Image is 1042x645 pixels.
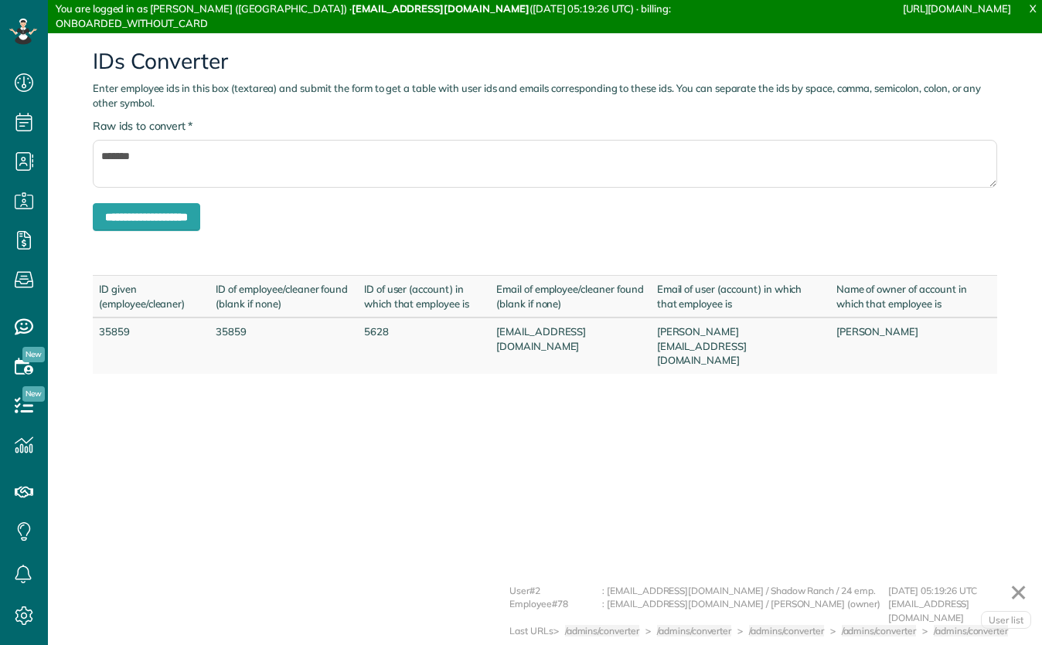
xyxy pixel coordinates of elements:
[830,317,997,374] td: [PERSON_NAME]
[509,597,602,624] div: Employee#78
[602,584,888,598] div: : [EMAIL_ADDRESS][DOMAIN_NAME] / Shadow Ranch / 24 emp.
[565,625,639,637] span: /admins/converter
[553,624,1015,638] div: > > > > >
[981,611,1031,630] a: User list
[93,317,209,374] td: 35859
[509,624,553,638] div: Last URLs
[490,317,651,374] td: [EMAIL_ADDRESS][DOMAIN_NAME]
[651,276,830,318] td: Email of user (account) in which that employee is
[93,81,997,110] p: Enter employee ids in this box (textarea) and submit the form to get a table with user ids and em...
[93,276,209,318] td: ID given (employee/cleaner)
[358,317,490,374] td: 5628
[93,49,997,73] h2: IDs Converter
[93,118,192,134] label: Raw ids to convert
[358,276,490,318] td: ID of user (account) in which that employee is
[888,597,1027,624] div: [EMAIL_ADDRESS][DOMAIN_NAME]
[934,625,1008,637] span: /admins/converter
[22,386,45,402] span: New
[1002,574,1035,611] a: ✕
[842,625,916,637] span: /admins/converter
[352,2,530,15] strong: [EMAIL_ADDRESS][DOMAIN_NAME]
[602,597,888,624] div: : [EMAIL_ADDRESS][DOMAIN_NAME] / [PERSON_NAME] (owner)
[651,317,830,374] td: [PERSON_NAME][EMAIL_ADDRESS][DOMAIN_NAME]
[209,276,357,318] td: ID of employee/cleaner found (blank if none)
[903,2,1011,15] a: [URL][DOMAIN_NAME]
[209,317,357,374] td: 35859
[509,584,602,598] div: User#2
[490,276,651,318] td: Email of employee/cleaner found (blank if none)
[22,347,45,362] span: New
[749,625,823,637] span: /admins/converter
[830,276,997,318] td: Name of owner of account in which that employee is
[657,625,731,637] span: /admins/converter
[888,584,1027,598] div: [DATE] 05:19:26 UTC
